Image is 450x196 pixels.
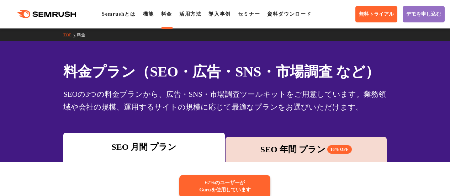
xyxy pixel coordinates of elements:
[77,32,91,37] a: 料金
[403,6,445,22] a: デモを申し込む
[406,11,441,17] span: デモを申し込む
[229,143,383,156] div: SEO 年間 プラン
[327,145,352,154] span: 16% OFF
[359,11,394,17] span: 無料トライアル
[63,61,387,82] h1: 料金プラン（SEO・広告・SNS・市場調査 など）
[63,88,387,113] div: SEOの3つの料金プランから、広告・SNS・市場調査ツールキットをご用意しています。業務領域や会社の規模、運用するサイトの規模に応じて最適なプランをお選びいただけます。
[161,11,172,17] a: 料金
[179,11,201,17] a: 活用方法
[143,11,154,17] a: 機能
[238,11,260,17] a: セミナー
[67,141,221,153] div: SEO 月間 プラン
[208,11,231,17] a: 導入事例
[355,6,397,22] a: 無料トライアル
[63,32,76,37] a: TOP
[102,11,136,17] a: Semrushとは
[267,11,312,17] a: 資料ダウンロード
